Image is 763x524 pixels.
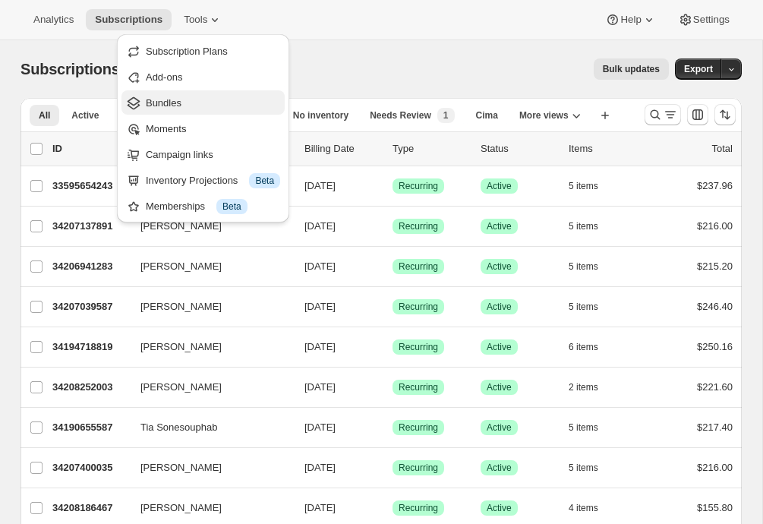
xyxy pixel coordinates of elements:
[52,175,733,197] div: 33595654243[PERSON_NAME][DATE]SuccessRecurringSuccessActive5 items$237.96
[712,141,733,156] p: Total
[487,180,512,192] span: Active
[121,39,285,63] button: Subscription Plans
[52,417,733,438] div: 34190655587Tia Sonesouphab[DATE]SuccessRecurringSuccessActive5 items$217.40
[399,180,438,192] span: Recurring
[620,14,641,26] span: Help
[121,168,285,192] button: Inventory Projections
[146,149,213,160] span: Campaign links
[519,109,569,122] span: More views
[121,90,285,115] button: Bundles
[255,175,274,187] span: Beta
[645,104,681,125] button: Search and filter results
[569,336,615,358] button: 6 items
[481,141,556,156] p: Status
[52,336,733,358] div: 34194718819[PERSON_NAME][DATE]SuccessRecurringSuccessActive6 items$250.16
[304,341,336,352] span: [DATE]
[697,341,733,352] span: $250.16
[184,14,207,26] span: Tools
[476,109,498,122] span: Cima
[569,341,598,353] span: 6 items
[693,14,730,26] span: Settings
[603,63,660,75] span: Bulk updates
[20,61,120,77] span: Subscriptions
[140,380,222,395] span: [PERSON_NAME]
[52,420,128,435] p: 34190655587
[399,341,438,353] span: Recurring
[487,381,512,393] span: Active
[569,301,598,313] span: 5 items
[487,260,512,273] span: Active
[697,421,733,433] span: $217.40
[86,9,172,30] button: Subscriptions
[569,216,615,237] button: 5 items
[687,104,708,125] button: Customize table column order and visibility
[697,301,733,312] span: $246.40
[304,301,336,312] span: [DATE]
[594,58,669,80] button: Bulk updates
[569,417,615,438] button: 5 items
[569,497,615,519] button: 4 items
[675,58,722,80] button: Export
[669,9,739,30] button: Settings
[569,220,598,232] span: 5 items
[33,14,74,26] span: Analytics
[52,216,733,237] div: 34207137891[PERSON_NAME][DATE]SuccessRecurringSuccessActive5 items$216.00
[569,260,598,273] span: 5 items
[304,180,336,191] span: [DATE]
[71,109,99,122] span: Active
[399,301,438,313] span: Recurring
[684,63,713,75] span: Export
[222,200,241,213] span: Beta
[52,141,733,156] div: IDCustomerBilling DateTypeStatusItemsTotal
[52,299,128,314] p: 34207039587
[131,295,283,319] button: [PERSON_NAME]
[697,462,733,473] span: $216.00
[146,46,228,57] span: Subscription Plans
[52,256,733,277] div: 34206941283[PERSON_NAME][DATE]SuccessRecurringSuccessActive5 items$215.20
[39,109,50,122] span: All
[52,500,128,516] p: 34208186467
[52,339,128,355] p: 34194718819
[569,381,598,393] span: 2 items
[140,259,222,274] span: [PERSON_NAME]
[569,377,615,398] button: 2 items
[52,457,733,478] div: 34207400035[PERSON_NAME][DATE]SuccessRecurringSuccessActive5 items$216.00
[131,254,283,279] button: [PERSON_NAME]
[146,71,182,83] span: Add-ons
[569,180,598,192] span: 5 items
[304,462,336,473] span: [DATE]
[95,14,162,26] span: Subscriptions
[140,460,222,475] span: [PERSON_NAME]
[52,460,128,475] p: 34207400035
[714,104,736,125] button: Sort the results
[697,381,733,393] span: $221.60
[443,109,449,122] span: 1
[370,109,431,122] span: Needs Review
[487,301,512,313] span: Active
[121,142,285,166] button: Campaign links
[304,381,336,393] span: [DATE]
[304,421,336,433] span: [DATE]
[52,497,733,519] div: 34208186467[PERSON_NAME][DATE]SuccessRecurringSuccessActive4 items$155.80
[569,141,645,156] div: Items
[140,299,222,314] span: [PERSON_NAME]
[399,462,438,474] span: Recurring
[697,220,733,232] span: $216.00
[304,220,336,232] span: [DATE]
[52,296,733,317] div: 34207039587[PERSON_NAME][DATE]SuccessRecurringSuccessActive5 items$246.40
[487,462,512,474] span: Active
[131,496,283,520] button: [PERSON_NAME]
[697,180,733,191] span: $237.96
[569,296,615,317] button: 5 items
[569,502,598,514] span: 4 items
[24,9,83,30] button: Analytics
[304,141,380,156] p: Billing Date
[304,260,336,272] span: [DATE]
[487,421,512,434] span: Active
[593,105,617,126] button: Create new view
[121,65,285,89] button: Add-ons
[146,173,280,188] div: Inventory Projections
[121,194,285,218] button: Memberships
[697,502,733,513] span: $155.80
[52,259,128,274] p: 34206941283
